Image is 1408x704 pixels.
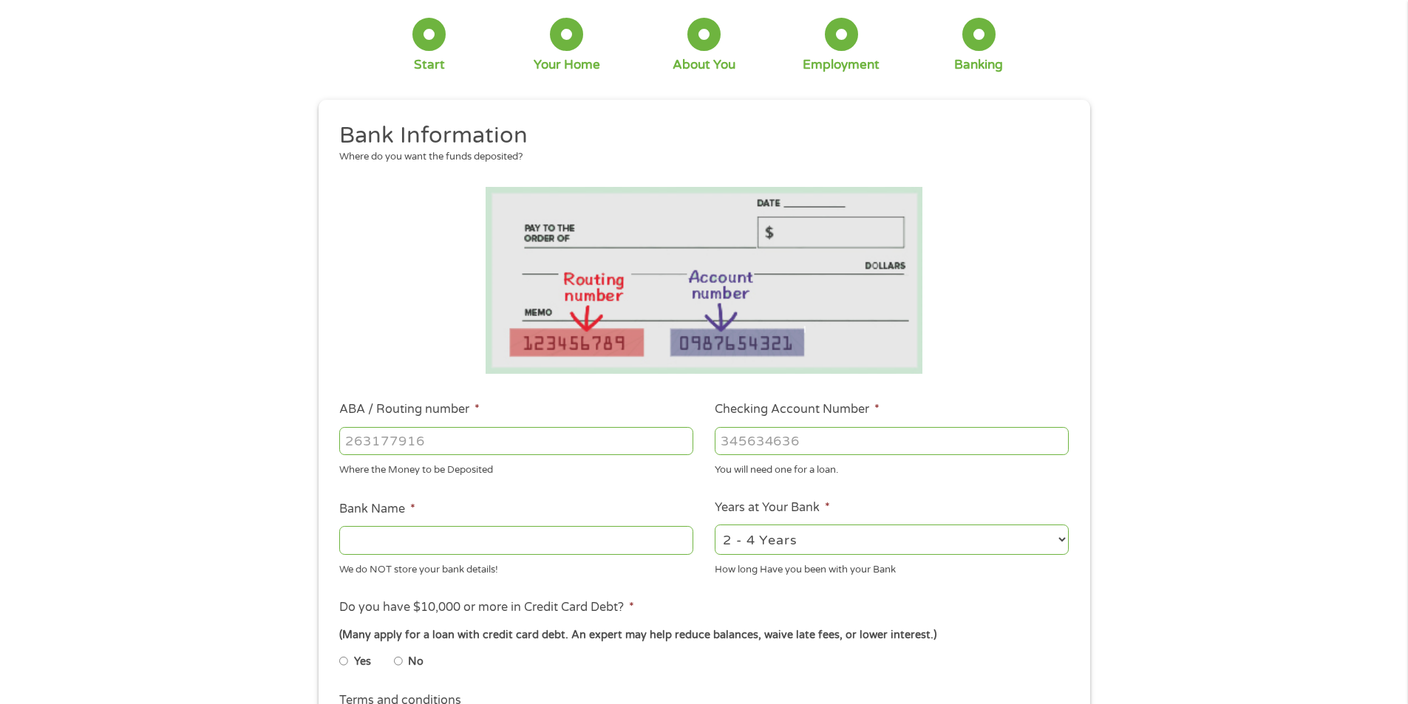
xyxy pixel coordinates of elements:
[673,57,735,73] div: About You
[715,402,880,417] label: Checking Account Number
[803,57,880,73] div: Employment
[715,500,830,516] label: Years at Your Bank
[339,150,1058,165] div: Where do you want the funds deposited?
[486,187,923,374] img: Routing number location
[715,557,1069,577] div: How long Have you been with your Bank
[339,402,480,417] label: ABA / Routing number
[339,427,693,455] input: 263177916
[339,121,1058,151] h2: Bank Information
[339,502,415,517] label: Bank Name
[339,600,634,615] label: Do you have $10,000 or more in Credit Card Debt?
[339,627,1068,643] div: (Many apply for a loan with credit card debt. An expert may help reduce balances, waive late fees...
[534,57,600,73] div: Your Home
[339,557,693,577] div: We do NOT store your bank details!
[408,654,424,670] label: No
[339,458,693,478] div: Where the Money to be Deposited
[414,57,445,73] div: Start
[954,57,1003,73] div: Banking
[354,654,371,670] label: Yes
[715,427,1069,455] input: 345634636
[715,458,1069,478] div: You will need one for a loan.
